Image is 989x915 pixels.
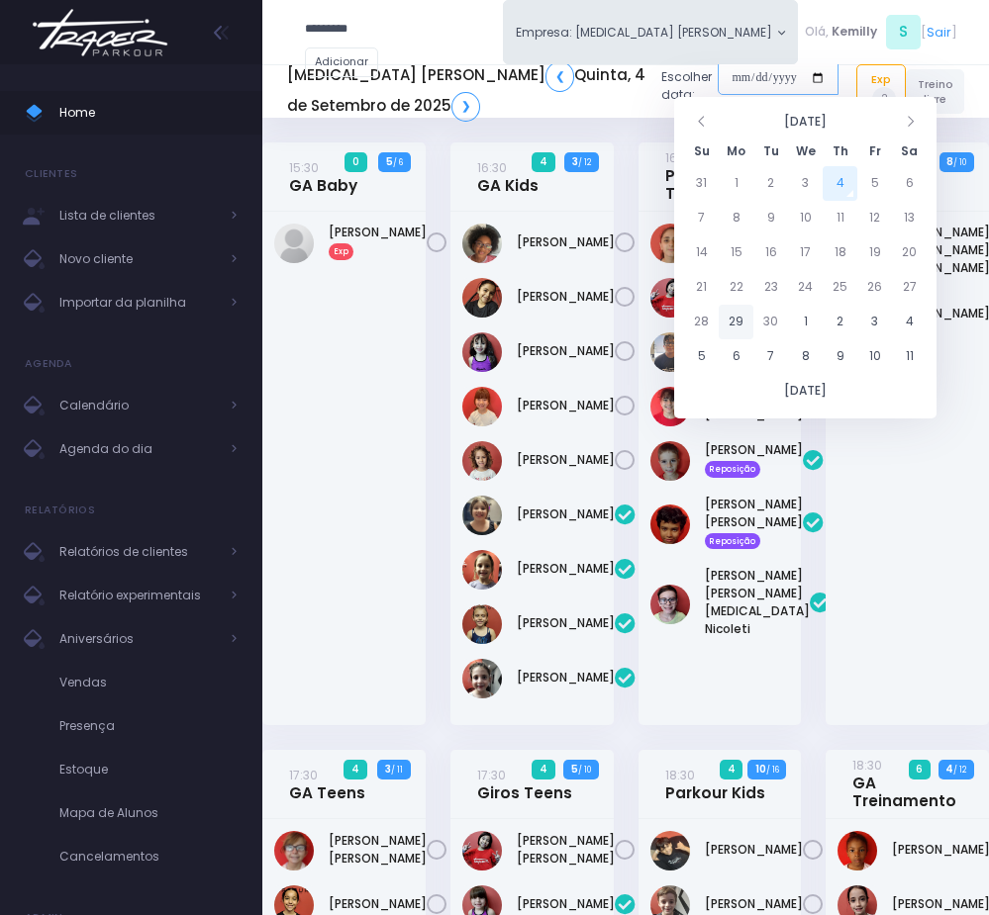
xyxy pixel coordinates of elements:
[287,61,646,121] h5: [MEDICAL_DATA] [PERSON_NAME] Quinta, 4 de Setembro de 2025
[857,201,892,235] td: 12
[852,757,882,774] small: 18:30
[59,713,238,739] span: Presença
[391,764,403,776] small: / 11
[832,23,877,41] span: Kemilly
[927,23,951,42] a: Sair
[852,756,956,810] a: 18:30GA Treinamento
[462,278,502,318] img: Livia Baião Gomes
[517,614,615,632] a: [PERSON_NAME]
[892,235,927,270] td: 20
[345,152,366,172] span: 0
[719,166,753,201] td: 1
[477,158,539,195] a: 16:30GA Kids
[477,767,506,783] small: 17:30
[274,831,314,870] img: AMANDA OLINDA SILVESTRE DE PAIVA
[719,270,753,305] td: 22
[705,441,803,477] a: [PERSON_NAME] Reposição
[857,339,892,374] td: 10
[892,339,927,374] td: 11
[788,270,823,305] td: 24
[719,137,753,166] th: Mo
[798,12,964,52] div: [ ]
[857,235,892,270] td: 19
[719,339,753,374] td: 6
[274,224,314,263] img: Manuela Figueiredo
[578,764,591,776] small: / 10
[650,332,690,372] img: Lucas figueiredo guedes
[857,137,892,166] th: Fr
[892,137,927,166] th: Sa
[909,760,931,779] span: 6
[385,762,391,777] strong: 3
[289,159,319,176] small: 15:30
[872,87,896,111] span: 2
[289,767,318,783] small: 17:30
[25,344,73,384] h4: Agenda
[59,436,218,462] span: Agenda do dia
[823,201,857,235] td: 11
[838,831,877,870] img: Laura Varjão
[517,451,615,469] a: [PERSON_NAME]
[462,332,502,372] img: Lorena Alexsandra Souza
[59,844,238,869] span: Cancelamentos
[532,760,554,779] span: 4
[650,831,690,870] img: Bernardo campos sallum
[477,159,507,176] small: 16:30
[856,64,906,118] a: Exp2
[25,491,95,530] h4: Relatórios
[946,154,953,169] strong: 8
[59,800,238,826] span: Mapa de Alunos
[329,832,427,868] a: [PERSON_NAME] [PERSON_NAME]
[289,158,357,195] a: 15:30GA Baby
[684,339,719,374] td: 5
[59,757,238,782] span: Estoque
[766,764,779,776] small: / 16
[684,235,719,270] td: 14
[805,23,829,41] span: Olá,
[572,154,578,169] strong: 3
[59,246,218,272] span: Novo cliente
[451,92,480,122] a: ❯
[25,154,77,194] h4: Clientes
[329,224,427,259] a: [PERSON_NAME]Exp
[665,149,695,166] small: 16:30
[386,154,393,169] strong: 5
[823,339,857,374] td: 9
[59,670,238,695] span: Vendas
[59,626,218,652] span: Aniversários
[684,201,719,235] td: 7
[753,201,788,235] td: 9
[755,762,766,777] strong: 10
[684,137,719,166] th: Su
[59,100,238,126] span: Home
[788,305,823,339] td: 1
[953,156,966,168] small: / 10
[823,235,857,270] td: 18
[462,224,502,263] img: Giulia Coelho Mariano
[59,583,218,608] span: Relatório experimentais
[462,604,502,644] img: Manuela Andrade Bertolla
[684,270,719,305] td: 21
[59,393,218,418] span: Calendário
[665,767,695,783] small: 18:30
[823,166,857,201] td: 4
[578,156,591,168] small: / 12
[477,766,572,802] a: 17:30Giros Teens
[393,156,403,168] small: / 6
[517,342,615,360] a: [PERSON_NAME]
[684,305,719,339] td: 28
[59,203,218,229] span: Lista de clientes
[705,895,803,913] a: [PERSON_NAME]
[753,339,788,374] td: 7
[462,441,502,481] img: Nina Diniz Scatena Alves
[788,235,823,270] td: 17
[684,166,719,201] td: 31
[788,137,823,166] th: We
[462,387,502,426] img: Mariana Namie Takatsuki Momesso
[517,233,615,251] a: [PERSON_NAME]
[665,148,769,203] a: 16:30Parkour Teens
[532,152,554,172] span: 4
[886,15,921,49] span: S
[720,760,742,779] span: 4
[344,760,366,779] span: 4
